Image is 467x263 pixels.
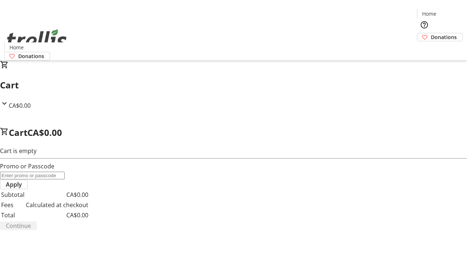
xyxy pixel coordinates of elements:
[26,200,89,210] td: Calculated at checkout
[4,21,69,58] img: Orient E2E Organization zKkD3OFfxE's Logo
[417,10,441,18] a: Home
[26,210,89,220] td: CA$0.00
[9,43,24,51] span: Home
[5,43,28,51] a: Home
[1,190,25,199] td: Subtotal
[27,126,62,138] span: CA$0.00
[417,18,432,32] button: Help
[9,102,31,110] span: CA$0.00
[18,52,44,60] span: Donations
[417,33,463,41] a: Donations
[26,190,89,199] td: CA$0.00
[422,10,436,18] span: Home
[6,180,22,189] span: Apply
[431,33,457,41] span: Donations
[1,200,25,210] td: Fees
[417,41,432,56] button: Cart
[1,210,25,220] td: Total
[4,52,50,60] a: Donations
